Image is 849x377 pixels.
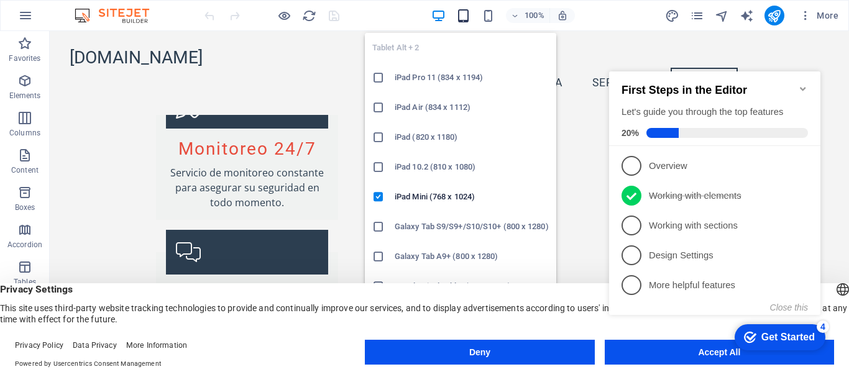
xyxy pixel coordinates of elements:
[45,225,194,238] p: More helpful features
[395,160,549,175] h6: iPad 10.2 (810 x 1080)
[740,8,755,23] button: text_generator
[690,8,705,23] button: pages
[557,10,568,21] i: On resize automatically adjust zoom level to fit chosen device.
[17,30,204,43] h2: First Steps in the Editor
[213,267,225,279] div: 4
[395,189,549,204] h6: iPad Mini (768 x 1024)
[690,9,704,23] i: Pages (Ctrl+Alt+S)
[715,9,729,23] i: Navigator
[301,8,316,23] button: reload
[5,157,216,187] li: Working with sections
[17,75,42,84] span: 20%
[9,128,40,138] p: Columns
[395,70,549,85] h6: iPad Pro 11 (834 x 1194)
[5,187,216,217] li: Design Settings
[5,98,216,127] li: Overview
[395,249,549,264] h6: Galaxy Tab A9+ (800 x 1280)
[395,100,549,115] h6: iPad Air (834 x 1112)
[71,8,165,23] img: Editor Logo
[665,8,680,23] button: design
[277,8,291,23] button: Click here to leave preview mode and continue editing
[5,127,216,157] li: Working with elements
[157,278,211,289] div: Get Started
[194,30,204,40] div: Minimize checklist
[45,166,194,179] p: Working with sections
[794,6,843,25] button: More
[395,219,549,234] h6: Galaxy Tab S9/S9+/S10/S10+ (800 x 1280)
[767,9,781,23] i: Publish
[715,8,730,23] button: navigator
[7,240,42,250] p: Accordion
[525,8,544,23] h6: 100%
[764,6,784,25] button: publish
[15,202,35,212] p: Boxes
[395,279,549,294] h6: Google Pixel Tablet (800 x 1280)
[45,136,194,149] p: Working with elements
[506,8,550,23] button: 100%
[131,271,221,297] div: Get Started 4 items remaining, 20% complete
[9,91,41,101] p: Elements
[9,53,40,63] p: Favorites
[5,217,216,247] li: More helpful features
[395,130,549,145] h6: iPad (820 x 1180)
[166,249,204,259] button: Close this
[11,165,39,175] p: Content
[302,9,316,23] i: Reload page
[14,277,36,287] p: Tables
[799,9,838,22] span: More
[45,106,194,119] p: Overview
[17,52,204,65] div: Let's guide you through the top features
[740,9,754,23] i: AI Writer
[665,9,679,23] i: Design (Ctrl+Alt+Y)
[45,196,194,209] p: Design Settings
